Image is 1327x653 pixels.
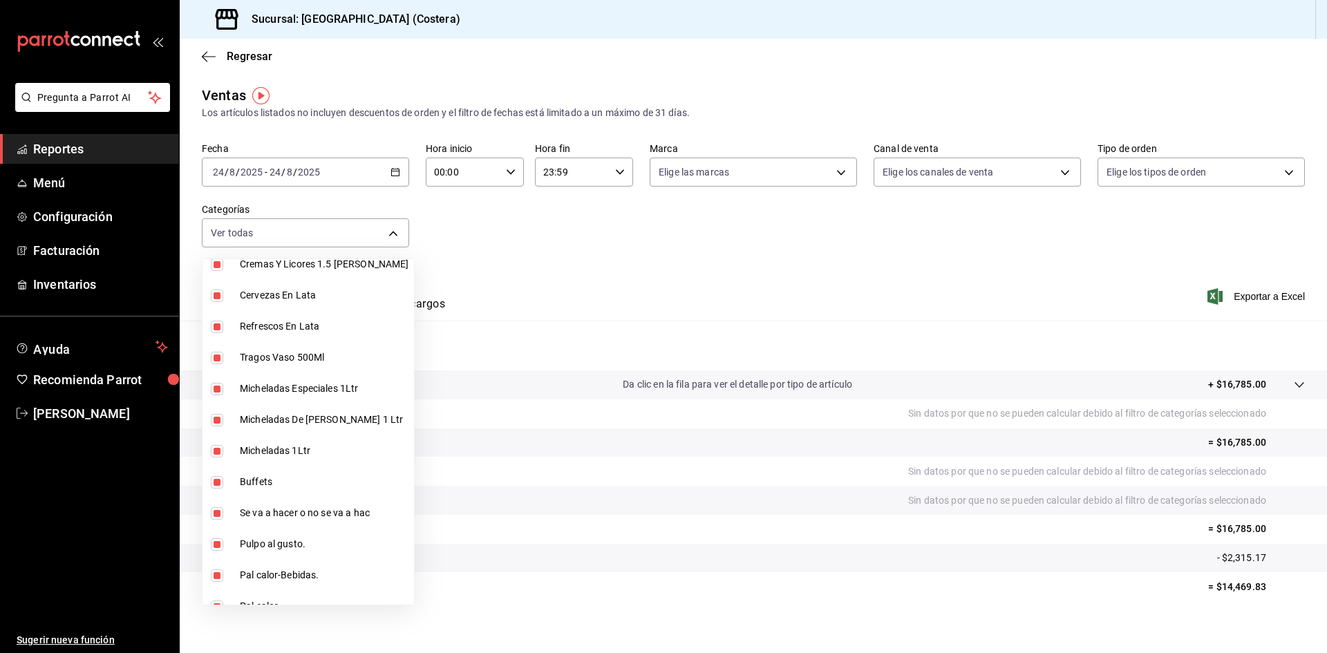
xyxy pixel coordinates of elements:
span: Pal calor. [240,599,408,614]
img: Tooltip marker [252,87,270,104]
span: Refrescos En Lata [240,319,408,334]
span: Cervezas En Lata [240,288,408,303]
span: Micheladas Especiales 1Ltr [240,381,408,396]
span: Se va a hacer o no se va a hac [240,506,408,520]
span: Tragos Vaso 500Ml [240,350,408,365]
span: Micheladas De [PERSON_NAME] 1 Ltr [240,413,408,427]
span: Pal calor-Bebidas. [240,568,408,583]
span: Micheladas 1Ltr [240,444,408,458]
span: Cremas Y Licores 1.5 [PERSON_NAME] [240,257,408,272]
span: Buffets [240,475,408,489]
span: Pulpo al gusto. [240,537,408,551]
